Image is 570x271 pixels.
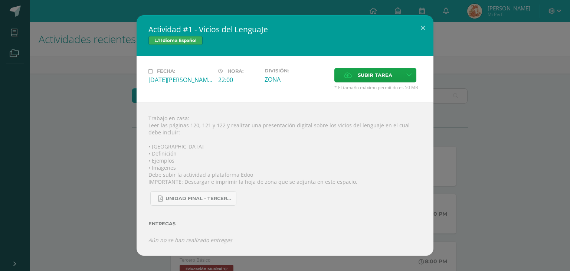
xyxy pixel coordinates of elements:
label: Entregas [148,221,422,226]
a: UNIDAD FINAL - TERCERO BASICO A-B-C.pdf [150,191,236,206]
div: [DATE][PERSON_NAME] [148,76,212,84]
span: L.1 Idioma Español [148,36,203,45]
div: 22:00 [218,76,259,84]
i: Aún no se han realizado entregas [148,236,232,244]
span: Subir tarea [358,68,392,82]
div: Trabajo en casa: Leer las páginas 120, 121 y 122 y realizar una presentación digital sobre los vi... [137,102,433,255]
button: Close (Esc) [412,15,433,40]
span: UNIDAD FINAL - TERCERO BASICO A-B-C.pdf [166,196,232,202]
span: Hora: [227,68,243,74]
span: * El tamaño máximo permitido es 50 MB [334,84,422,91]
label: División: [265,68,328,74]
span: Fecha: [157,68,175,74]
h2: Actividad #1 - Vicios del LenguaJe [148,24,422,35]
div: ZONA [265,75,328,84]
